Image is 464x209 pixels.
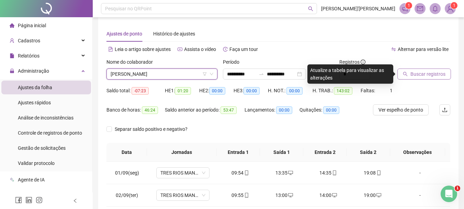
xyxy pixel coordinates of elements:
[18,160,55,166] span: Validar protocolo
[442,107,448,113] span: upload
[106,106,165,114] div: Banco de horas:
[361,88,376,93] span: Faltas:
[18,68,49,74] span: Administração
[373,104,429,115] button: Ver espelho de ponto
[312,169,345,177] div: 14:35
[18,100,51,105] span: Ajustes rápidos
[209,87,225,95] span: 00:00
[403,72,408,76] span: search
[10,69,14,73] span: lock
[331,193,337,198] span: desktop
[18,177,45,182] span: Agente de IA
[10,23,14,28] span: home
[153,31,195,36] span: Histórico de ajustes
[244,193,249,198] span: mobile
[106,58,157,66] label: Nome do colaborador
[307,64,393,84] div: Atualize a tabela para visualizar as alterações
[210,72,214,76] span: down
[417,6,423,12] span: mail
[259,71,264,77] span: to
[223,47,228,52] span: history
[299,106,348,114] div: Quitações:
[18,130,82,136] span: Controle de registros de ponto
[323,106,339,114] span: 00:00
[312,191,345,199] div: 14:00
[18,145,66,151] span: Gestão de solicitações
[391,47,396,52] span: swap
[376,170,381,175] span: mobile
[397,69,451,80] button: Buscar registros
[398,46,449,52] span: Alternar para versão lite
[18,85,52,90] span: Ajustes da folha
[165,106,245,114] div: Saldo anterior ao período:
[132,87,149,95] span: -07:23
[36,197,43,203] span: instagram
[25,197,32,203] span: linkedin
[432,6,438,12] span: bell
[184,46,216,52] span: Assista o vídeo
[334,87,352,95] span: 143:02
[441,186,457,202] iframe: Intercom live chat
[147,143,217,162] th: Jornadas
[217,143,260,162] th: Entrada 1
[244,170,249,175] span: mobile
[18,192,46,198] span: Aceite de uso
[18,38,40,43] span: Cadastros
[259,71,264,77] span: swap-right
[410,70,445,78] span: Buscar registros
[116,192,138,198] span: 02/09(ter)
[408,3,410,8] span: 1
[286,87,303,95] span: 00:00
[405,2,412,9] sup: 1
[199,87,234,95] div: HE 2:
[106,143,147,162] th: Data
[268,169,301,177] div: 13:35
[234,87,268,95] div: HE 3:
[376,193,381,198] span: desktop
[402,6,408,12] span: notification
[203,72,207,76] span: filter
[356,169,389,177] div: 19:08
[390,88,393,93] span: 1
[115,170,139,176] span: 01/09(seg)
[260,143,303,162] th: Saída 1
[160,168,205,178] span: TRES RIOS MANHA
[453,3,455,8] span: 1
[18,23,46,28] span: Página inicial
[287,193,293,198] span: desktop
[276,106,292,114] span: 00:00
[451,2,457,9] sup: Atualize o seu contato no menu Meus Dados
[224,191,257,199] div: 09:55
[396,148,440,156] span: Observações
[10,38,14,43] span: user-add
[106,31,142,36] span: Ajustes de ponto
[115,46,171,52] span: Leia o artigo sobre ajustes
[400,169,440,177] div: -
[445,3,455,14] img: 82813
[321,5,395,12] span: [PERSON_NAME]'[PERSON_NAME]
[245,106,299,114] div: Lançamentos:
[400,191,440,199] div: -
[18,53,39,59] span: Relatórios
[390,143,445,162] th: Observações
[313,87,361,95] div: H. TRAB.:
[111,69,213,79] span: RAYANE MARTINS DA CUNHA
[223,58,244,66] label: Período
[361,60,365,64] span: info-circle
[106,87,165,95] div: Saldo total:
[178,47,182,52] span: youtube
[220,106,237,114] span: 53:47
[73,198,78,203] span: left
[18,115,73,121] span: Análise de inconsistências
[268,191,301,199] div: 13:00
[108,47,113,52] span: file-text
[308,6,313,11] span: search
[287,170,293,175] span: desktop
[165,87,199,95] div: HE 1:
[224,169,257,177] div: 09:54
[356,191,389,199] div: 19:00
[347,143,390,162] th: Saída 2
[175,87,191,95] span: 01:20
[160,190,205,200] span: TRES RIOS MANHA
[268,87,313,95] div: H. NOT.:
